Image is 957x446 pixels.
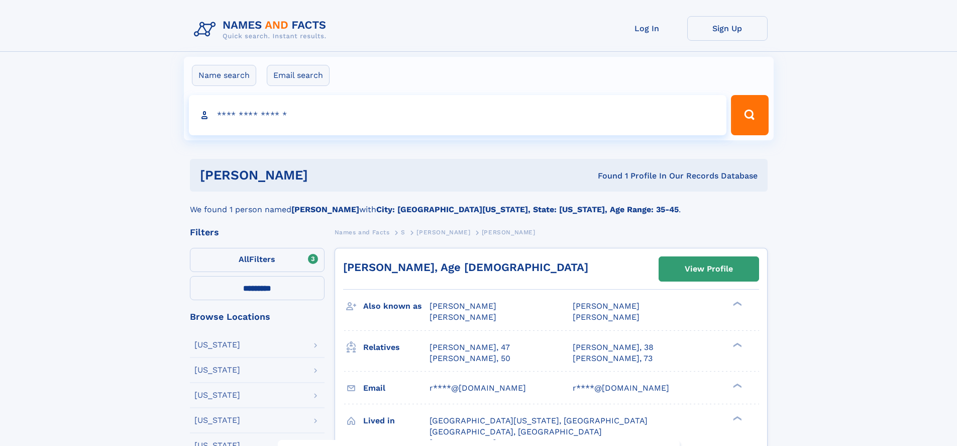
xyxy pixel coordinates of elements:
[194,341,240,349] div: [US_STATE]
[607,16,687,41] a: Log In
[363,412,430,429] h3: Lived in
[190,192,768,216] div: We found 1 person named with .
[430,427,602,436] span: [GEOGRAPHIC_DATA], [GEOGRAPHIC_DATA]
[430,416,648,425] span: [GEOGRAPHIC_DATA][US_STATE], [GEOGRAPHIC_DATA]
[401,229,405,236] span: S
[335,226,390,238] a: Names and Facts
[416,226,470,238] a: [PERSON_NAME]
[363,298,430,315] h3: Also known as
[363,380,430,397] h3: Email
[267,65,330,86] label: Email search
[573,353,653,364] a: [PERSON_NAME], 73
[430,312,496,322] span: [PERSON_NAME]
[687,16,768,41] a: Sign Up
[190,228,325,237] div: Filters
[194,391,240,399] div: [US_STATE]
[363,339,430,356] h3: Relatives
[730,382,742,389] div: ❯
[192,65,256,86] label: Name search
[194,366,240,374] div: [US_STATE]
[190,248,325,272] label: Filters
[189,95,727,135] input: search input
[573,312,640,322] span: [PERSON_NAME]
[430,301,496,311] span: [PERSON_NAME]
[190,312,325,321] div: Browse Locations
[731,95,768,135] button: Search Button
[482,229,536,236] span: [PERSON_NAME]
[194,416,240,424] div: [US_STATE]
[291,205,359,214] b: [PERSON_NAME]
[200,169,453,182] h1: [PERSON_NAME]
[343,261,588,274] a: [PERSON_NAME], Age [DEMOGRAPHIC_DATA]
[573,342,654,353] a: [PERSON_NAME], 38
[730,301,742,307] div: ❯
[416,229,470,236] span: [PERSON_NAME]
[401,226,405,238] a: S
[190,16,335,43] img: Logo Names and Facts
[376,205,679,214] b: City: [GEOGRAPHIC_DATA][US_STATE], State: [US_STATE], Age Range: 35-45
[573,301,640,311] span: [PERSON_NAME]
[453,170,758,182] div: Found 1 Profile In Our Records Database
[730,415,742,421] div: ❯
[659,257,759,281] a: View Profile
[730,341,742,348] div: ❯
[239,254,249,264] span: All
[430,342,510,353] a: [PERSON_NAME], 47
[430,353,510,364] a: [PERSON_NAME], 50
[685,257,733,281] div: View Profile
